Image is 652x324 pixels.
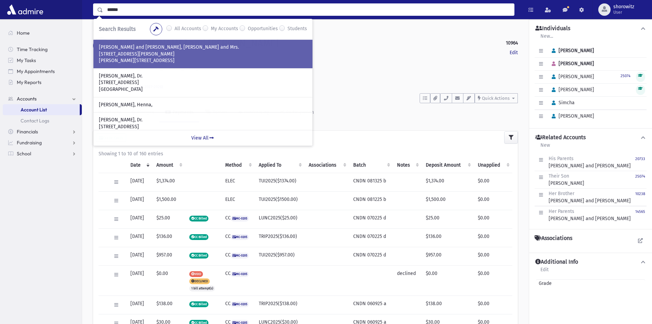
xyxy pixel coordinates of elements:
[189,278,210,284] span: DECLINED
[231,271,249,277] span: MC-0205
[549,190,631,204] div: [PERSON_NAME] and [PERSON_NAME]
[103,3,514,16] input: Search
[126,266,152,296] td: [DATE]
[549,48,594,53] span: [PERSON_NAME]
[152,157,185,173] th: Amount: activate to sort column ascending
[126,247,152,266] td: [DATE]
[422,210,474,229] td: $25.00
[474,266,512,296] td: $0.00
[17,129,38,135] span: Financials
[17,96,37,102] span: Accounts
[3,104,80,115] a: Account List
[189,286,215,291] span: 1 bill attempt(s)
[549,113,594,119] span: [PERSON_NAME]
[255,157,305,173] th: Applied To: activate to sort column ascending
[126,229,152,247] td: [DATE]
[221,157,255,173] th: Method: activate to sort column ascending
[549,208,631,222] div: [PERSON_NAME] and [PERSON_NAME]
[3,44,82,55] a: Time Tracking
[99,44,307,51] p: [PERSON_NAME] and [PERSON_NAME], [PERSON_NAME] and Mrs.
[549,191,574,196] span: Her Brother
[549,172,584,187] div: [PERSON_NAME]
[474,157,512,173] th: Unapplied: activate to sort column ascending
[635,208,645,222] a: 14565
[474,210,512,229] td: $0.00
[93,37,110,54] div: D
[221,247,255,266] td: CC
[422,157,474,173] th: Deposit Amount: activate to sort column ascending
[422,173,474,192] td: $1,374.00
[93,103,126,122] a: Activity
[422,296,474,314] td: $138.00
[255,210,305,229] td: LUNC2025($25.00)
[221,173,255,192] td: ELEC
[189,234,208,240] span: CC Billed
[422,266,474,296] td: $0.00
[305,157,349,173] th: Associations: activate to sort column ascending
[549,208,574,214] span: Her Parents
[17,151,31,157] span: School
[126,210,152,229] td: [DATE]
[475,93,518,103] button: Quick Actions
[152,247,185,266] td: $957.00
[613,4,634,10] span: shorowitz
[621,74,630,78] small: 25074
[549,156,574,161] span: His Parents
[21,118,49,124] span: Contact Logs
[3,66,82,77] a: My Appointments
[635,174,645,179] small: 25074
[189,216,208,221] span: CC Billed
[93,27,118,37] nav: breadcrumb
[349,157,393,173] th: Batch: activate to sort column ascending
[422,229,474,247] td: $136.00
[540,141,550,154] a: New
[99,57,307,64] p: [PERSON_NAME][STREET_ADDRESS]
[635,192,645,196] small: 10238
[17,140,42,146] span: Fundraising
[474,173,512,192] td: $0.00
[255,173,305,192] td: TUI2025($1374.00)
[189,271,203,277] span: VOID
[422,247,474,266] td: $957.00
[3,77,82,88] a: My Reports
[93,130,312,146] a: View All
[422,192,474,210] td: $1,500.00
[99,51,307,58] p: [STREET_ADDRESS][PERSON_NAME]
[255,247,305,266] td: TUI2025($957.00)
[99,73,307,80] p: [PERSON_NAME], Dr.
[287,25,307,33] label: Students
[349,296,393,314] td: CNDN 060925 a
[211,25,238,33] label: My Accounts
[221,296,255,314] td: CC
[3,115,82,126] a: Contact Logs
[255,229,305,247] td: TRIP2025($136.00)
[535,259,647,266] button: Additional Info
[540,32,553,45] a: New...
[635,155,645,169] a: 20733
[99,79,307,86] p: [STREET_ADDRESS]
[93,28,118,34] a: Accounts
[152,296,185,314] td: $138.00
[17,46,48,52] span: Time Tracking
[99,101,307,108] p: [PERSON_NAME], Henna,
[231,216,249,221] span: MC-0205
[474,296,512,314] td: $0.00
[231,253,249,259] span: MC-0205
[535,235,572,242] h4: Associations
[152,173,185,192] td: $1,374.00
[17,57,36,63] span: My Tasks
[21,107,47,113] span: Account List
[536,280,552,287] span: Grade
[189,253,208,259] span: CC Billed
[231,301,249,307] span: MC-0205
[549,74,594,80] span: [PERSON_NAME]
[255,192,305,210] td: TUI2025($1500.00)
[3,27,82,38] a: Home
[126,296,152,314] td: [DATE]
[635,190,645,204] a: 10238
[549,155,631,169] div: [PERSON_NAME] and [PERSON_NAME]
[549,100,575,106] span: Simcha
[99,150,512,157] div: Showing 1 to 10 of 160 entries
[126,157,152,173] th: Date: activate to sort column ascending
[152,192,185,210] td: $1,500.00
